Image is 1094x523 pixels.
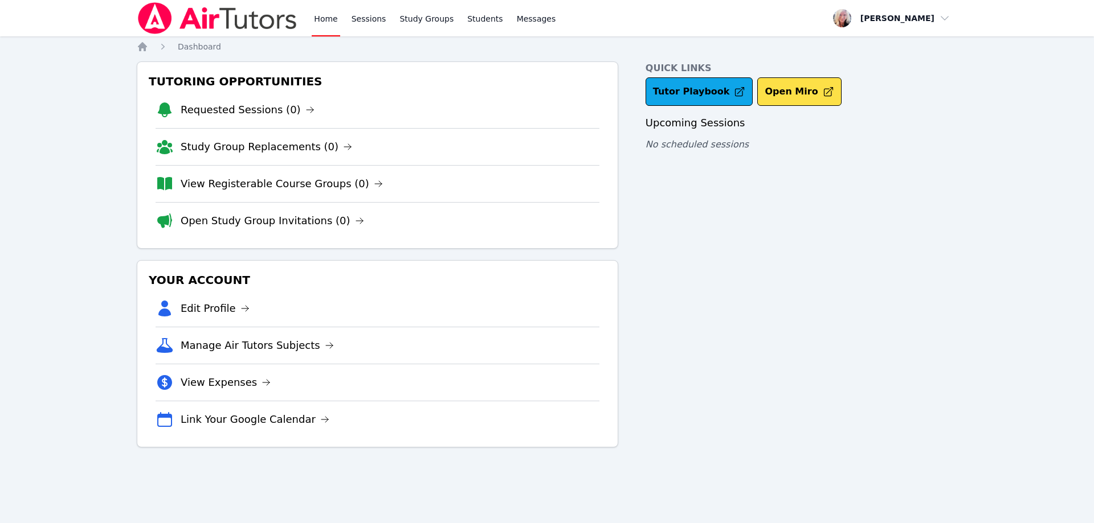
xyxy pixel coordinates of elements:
[181,374,271,390] a: View Expenses
[178,41,221,52] a: Dashboard
[137,2,298,34] img: Air Tutors
[137,41,957,52] nav: Breadcrumb
[757,77,841,106] button: Open Miro
[181,300,250,316] a: Edit Profile
[146,270,609,290] h3: Your Account
[178,42,221,51] span: Dashboard
[646,77,753,106] a: Tutor Playbook
[181,337,334,353] a: Manage Air Tutors Subjects
[181,102,315,118] a: Requested Sessions (0)
[146,71,609,92] h3: Tutoring Opportunities
[181,411,329,427] a: Link Your Google Calendar
[646,139,749,150] span: No scheduled sessions
[646,61,957,75] h4: Quick Links
[646,115,957,131] h3: Upcoming Sessions
[517,13,556,24] span: Messages
[181,139,352,155] a: Study Group Replacements (0)
[181,176,383,192] a: View Registerable Course Groups (0)
[181,213,364,229] a: Open Study Group Invitations (0)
